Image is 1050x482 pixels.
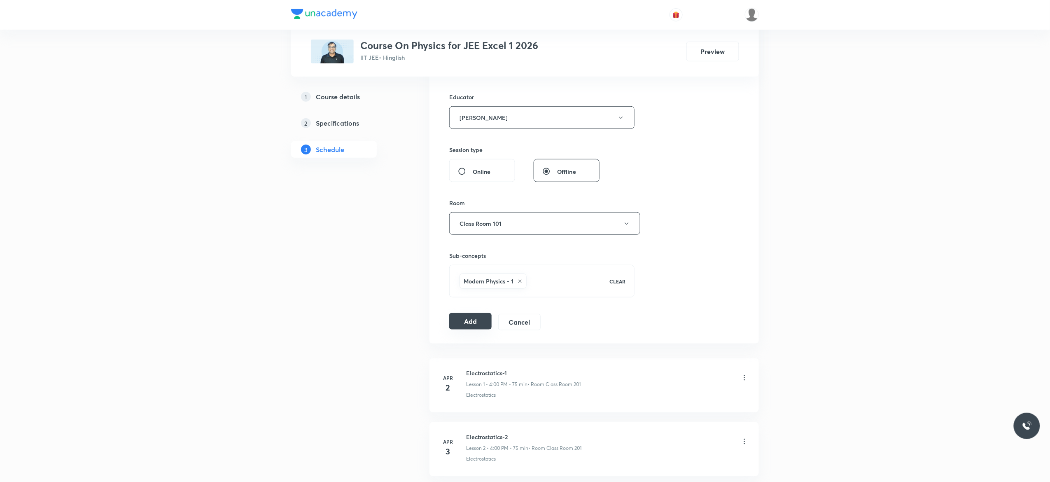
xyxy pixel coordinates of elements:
p: Electrostatics [466,455,496,463]
p: 2 [301,118,311,128]
h4: 2 [440,381,456,394]
p: Lesson 2 • 4:00 PM • 75 min [466,445,528,452]
h5: Specifications [316,118,359,128]
a: 2Specifications [291,115,403,131]
button: avatar [670,8,683,21]
img: ttu [1022,421,1032,431]
p: 3 [301,145,311,154]
h6: Session type [449,145,483,154]
h6: Room [449,199,465,207]
a: Company Logo [291,9,357,21]
h6: Educator [449,93,635,101]
img: Anuruddha Kumar [745,8,759,22]
h6: Apr [440,438,456,445]
h5: Schedule [316,145,344,154]
p: 1 [301,92,311,102]
button: Class Room 101 [449,212,640,235]
p: • Room Class Room 201 [527,381,581,388]
button: Cancel [498,314,541,330]
p: Lesson 1 • 4:00 PM • 75 min [466,381,527,388]
h5: Course details [316,92,360,102]
img: A527B46D-8570-49D2-BA4A-CFAAB0A1F563_plus.png [311,40,354,63]
p: IIT JEE • Hinglish [360,53,538,62]
h6: Apr [440,374,456,381]
h6: Sub-concepts [449,251,635,260]
img: avatar [672,11,680,19]
button: [PERSON_NAME] [449,106,635,129]
h4: 3 [440,445,456,458]
button: Add [449,313,492,330]
h6: Electrostatics-1 [466,369,581,377]
a: 1Course details [291,89,403,105]
h6: Modern Physics - 1 [464,277,513,285]
p: • Room Class Room 201 [528,445,581,452]
button: Preview [686,42,739,61]
p: CLEAR [610,278,626,285]
h3: Course On Physics for JEE Excel 1 2026 [360,40,538,51]
span: Offline [557,167,576,176]
span: Online [473,167,491,176]
img: Company Logo [291,9,357,19]
p: Electrostatics [466,391,496,399]
h6: Electrostatics-2 [466,433,581,441]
